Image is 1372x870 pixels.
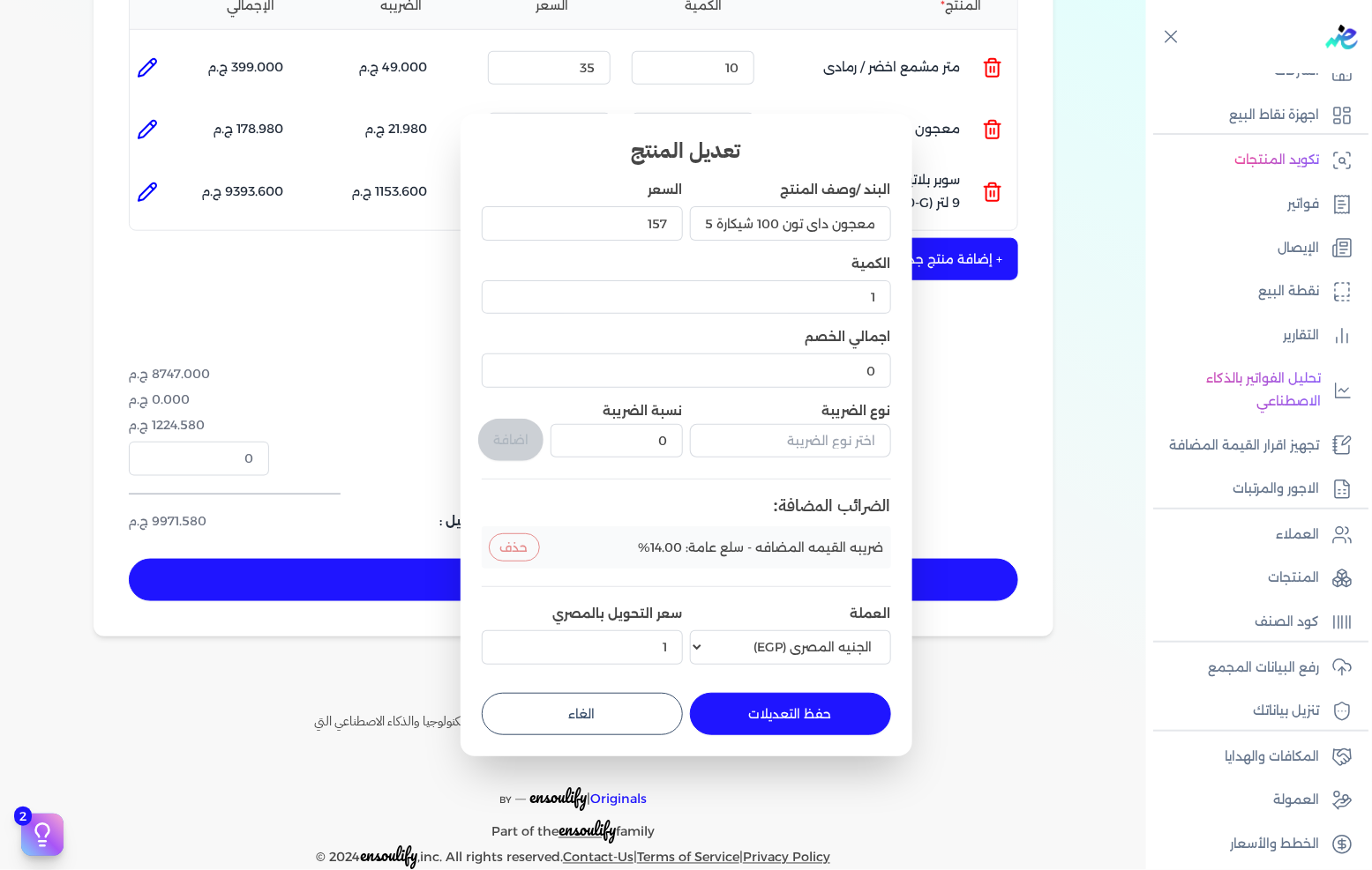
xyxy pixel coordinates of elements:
button: الغاء [482,693,683,735]
label: السعر [649,182,683,197]
input: سعر التحويل بالمصري [482,630,683,664]
input: اختر نوع الضريبة [690,424,891,457]
input: السعر [482,206,683,240]
h4: الضرائب المضافة: [482,494,891,519]
input: اجمالي الخصم [482,353,891,387]
input: الكمية [482,280,891,314]
h3: تعديل المنتج [482,135,891,167]
label: العملة [851,606,891,621]
input: نسبة الضريبة [551,424,682,457]
label: نوع الضريبة [690,402,891,420]
label: نسبة الضريبة [604,403,683,419]
label: الكمية [852,256,891,271]
span: ضريبه القيمه المضافه - سلع عامة: 14.00% [639,539,884,557]
label: سعر التحويل بالمصري [553,606,683,621]
label: البند /وصف المنتج [781,182,891,197]
button: حفظ التعديلات [690,693,891,735]
button: حذف [489,533,540,561]
label: اجمالي الخصم [806,329,891,345]
input: البند /وصف المنتج [690,206,891,240]
button: اختر نوع الضريبة [690,424,891,465]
